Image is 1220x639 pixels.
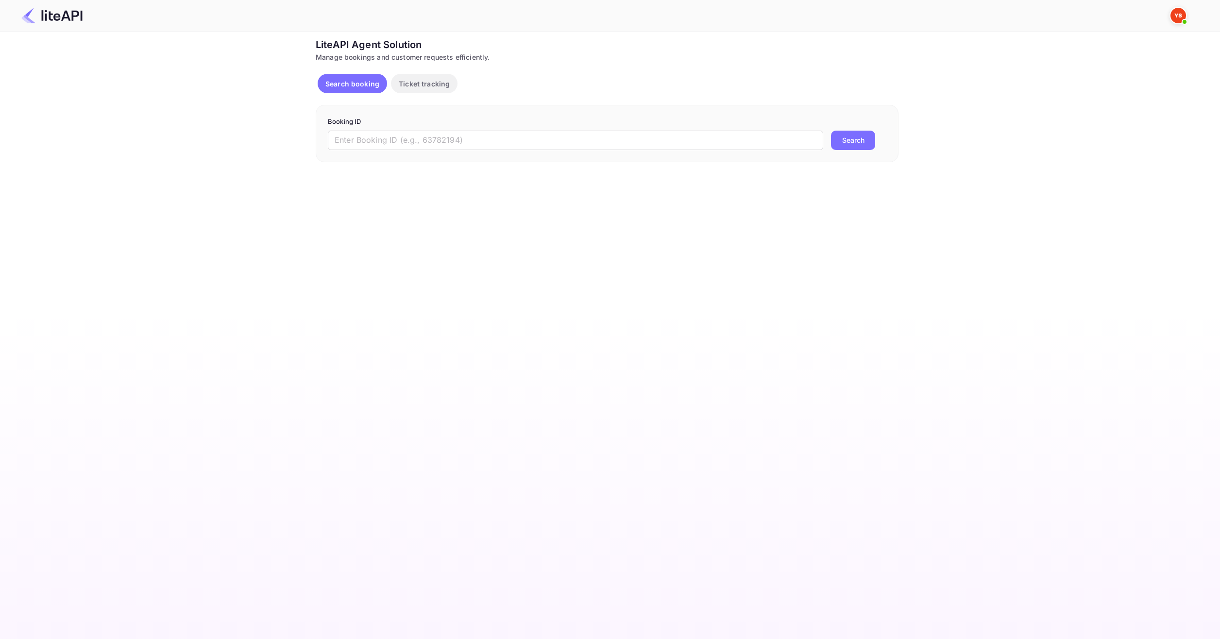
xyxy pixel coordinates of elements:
img: LiteAPI Logo [21,8,83,23]
div: LiteAPI Agent Solution [316,37,898,52]
p: Ticket tracking [399,79,450,89]
div: Manage bookings and customer requests efficiently. [316,52,898,62]
img: Yandex Support [1170,8,1186,23]
p: Booking ID [328,117,886,127]
input: Enter Booking ID (e.g., 63782194) [328,131,823,150]
button: Search [831,131,875,150]
p: Search booking [325,79,379,89]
